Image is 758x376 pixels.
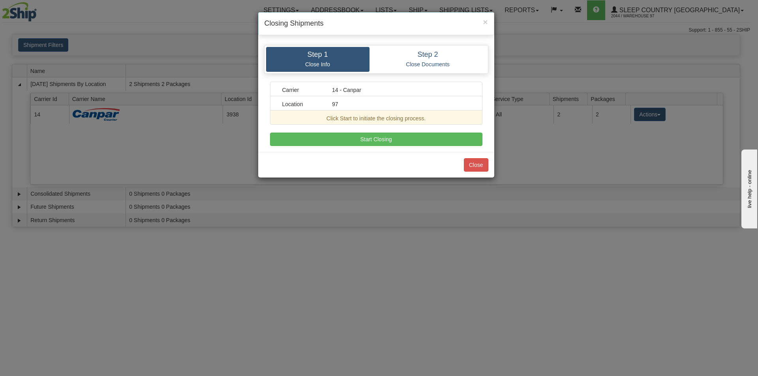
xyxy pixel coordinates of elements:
div: Carrier [276,86,326,94]
p: Close Info [272,61,364,68]
div: 97 [326,100,476,108]
div: Click Start to initiate the closing process. [276,114,476,122]
iframe: chat widget [740,148,757,228]
h4: Step 2 [375,51,480,59]
a: Step 2 Close Documents [370,47,486,72]
div: 14 - Canpar [326,86,476,94]
button: Start Closing [270,133,482,146]
button: Close [464,158,488,172]
a: Step 1 Close Info [266,47,370,72]
div: Location [276,100,326,108]
button: Close [483,18,488,26]
h4: Step 1 [272,51,364,59]
p: Close Documents [375,61,480,68]
h4: Closing Shipments [265,19,488,29]
div: live help - online [6,7,73,13]
span: × [483,17,488,26]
